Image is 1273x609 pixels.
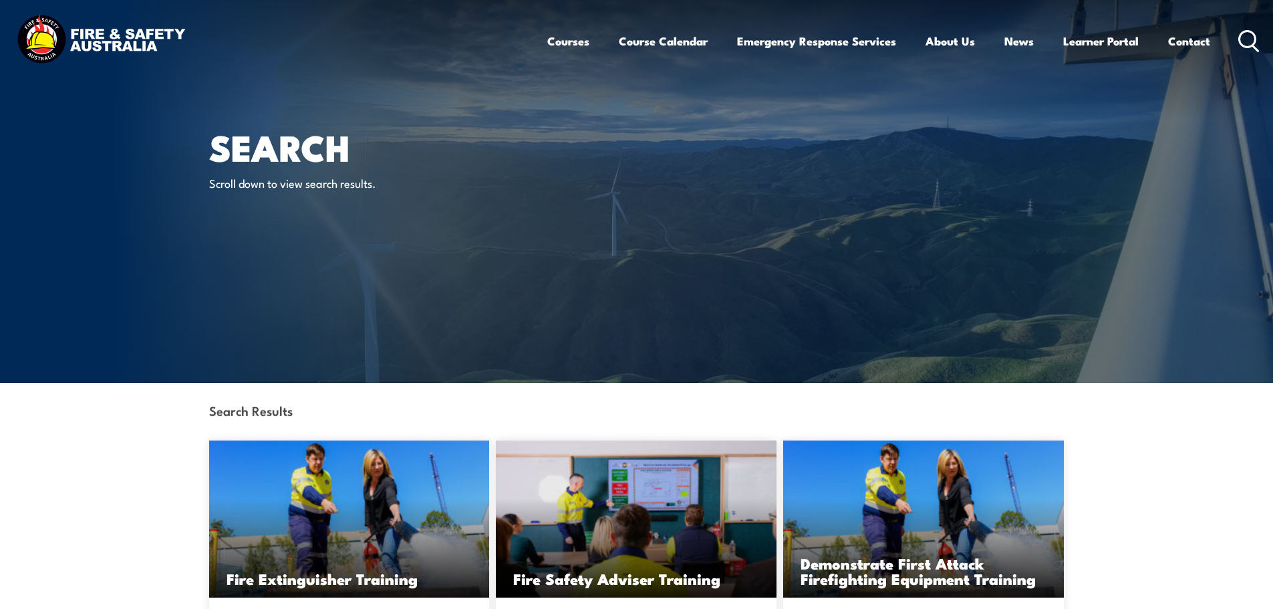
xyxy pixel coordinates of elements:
a: Fire Safety Adviser Training [496,441,776,598]
a: Courses [547,23,589,59]
img: Demonstrate First Attack Firefighting Equipment [783,441,1064,598]
h1: Search [209,131,539,162]
a: News [1004,23,1034,59]
a: Learner Portal [1063,23,1139,59]
img: Fire Extinguisher Training [209,441,490,598]
a: Demonstrate First Attack Firefighting Equipment Training [783,441,1064,598]
a: Course Calendar [619,23,708,59]
h3: Fire Safety Adviser Training [513,571,759,586]
strong: Search Results [209,401,293,419]
a: About Us [926,23,975,59]
p: Scroll down to view search results. [209,175,453,191]
a: Contact [1168,23,1210,59]
h3: Fire Extinguisher Training [227,571,472,586]
a: Emergency Response Services [737,23,896,59]
img: Fire Safety Advisor [496,441,776,598]
h3: Demonstrate First Attack Firefighting Equipment Training [801,556,1046,586]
